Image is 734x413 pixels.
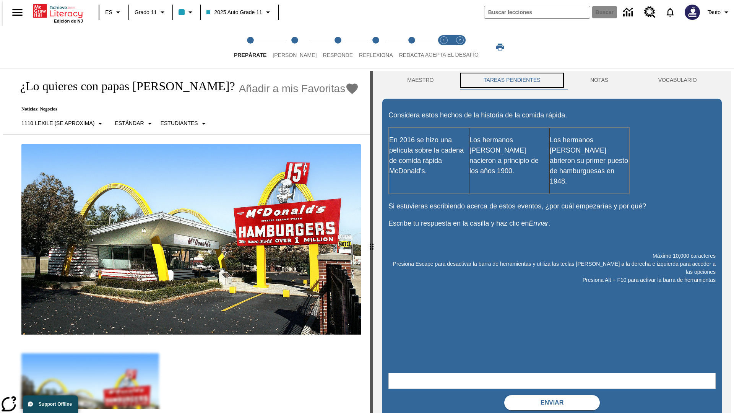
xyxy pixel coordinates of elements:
button: Lee step 2 of 5 [266,26,323,68]
p: Presiona Escape para desactivar la barra de herramientas y utiliza las teclas [PERSON_NAME] a la ... [388,260,716,276]
a: Centro de información [619,2,640,23]
body: Máximo 10,000 caracteres Presiona Escape para desactivar la barra de herramientas y utiliza las t... [3,6,112,13]
span: Edición de NJ [54,19,83,23]
p: Máximo 10,000 caracteres [388,252,716,260]
a: Notificaciones [660,2,680,22]
p: En 2016 se hizo una película sobre la cadena de comida rápida McDonald's. [389,135,469,176]
button: Seleccione Lexile, 1110 Lexile (Se aproxima) [18,117,108,130]
button: Reflexiona step 4 of 5 [353,26,399,68]
text: 1 [443,38,445,42]
div: activity [373,71,731,413]
div: Pulsa la tecla de intro o la barra espaciadora y luego presiona las flechas de derecha e izquierd... [370,71,373,413]
span: Prepárate [234,52,266,58]
p: Noticias: Negocios [12,106,359,112]
span: ES [105,8,112,16]
span: Grado 11 [135,8,157,16]
button: Clase: 2025 Auto Grade 11, Selecciona una clase [203,5,275,19]
p: Los hermanos [PERSON_NAME] abrieron su primer puesto de hamburguesas en 1948. [550,135,629,187]
button: Redacta step 5 of 5 [393,26,430,68]
button: NOTAS [565,71,633,89]
button: VOCABULARIO [633,71,722,89]
button: Abrir el menú lateral [6,1,29,24]
span: Reflexiona [359,52,393,58]
button: Tipo de apoyo, Estándar [112,117,157,130]
p: Estándar [115,119,144,127]
button: Enviar [504,395,600,410]
input: Buscar campo [484,6,590,18]
p: Si estuvieras escribiendo acerca de estos eventos, ¿por cuál empezarías y por qué? [388,201,716,211]
em: Enviar [529,220,548,227]
button: Seleccionar estudiante [158,117,211,130]
span: Tauto [708,8,721,16]
p: Presiona Alt + F10 para activar la barra de herramientas [388,276,716,284]
button: Grado: Grado 11, Elige un grado [132,5,170,19]
span: [PERSON_NAME] [273,52,317,58]
button: Perfil/Configuración [705,5,734,19]
p: Los hermanos [PERSON_NAME] nacieron a principio de los años 1900. [469,135,549,176]
button: TAREAS PENDIENTES [459,71,565,89]
button: El color de la clase es azul claro. Cambiar el color de la clase. [175,5,198,19]
button: Imprimir [488,40,512,54]
button: Acepta el desafío contesta step 2 of 2 [449,26,471,68]
img: Avatar [685,5,700,20]
button: Añadir a mis Favoritas - ¿Lo quieres con papas fritas? [239,82,359,95]
span: 2025 Auto Grade 11 [206,8,262,16]
span: Añadir a mis Favoritas [239,83,346,95]
div: reading [3,71,370,409]
span: Support Offline [39,402,72,407]
span: Responde [323,52,353,58]
button: Acepta el desafío lee step 1 of 2 [433,26,455,68]
button: Responde step 3 of 5 [317,26,359,68]
button: Escoja un nuevo avatar [680,2,705,22]
text: 2 [459,38,461,42]
button: Lenguaje: ES, Selecciona un idioma [102,5,126,19]
div: Instructional Panel Tabs [382,71,722,89]
p: Escribe tu respuesta en la casilla y haz clic en . [388,218,716,229]
button: Maestro [382,71,459,89]
span: Redacta [399,52,424,58]
p: Considera estos hechos de la historia de la comida rápida. [388,110,716,120]
div: Portada [33,3,83,23]
a: Centro de recursos, Se abrirá en una pestaña nueva. [640,2,660,23]
p: 1110 Lexile (Se aproxima) [21,119,94,127]
button: Prepárate step 1 of 5 [228,26,273,68]
h1: ¿Lo quieres con papas [PERSON_NAME]? [12,79,235,93]
span: ACEPTA EL DESAFÍO [425,52,479,58]
button: Support Offline [23,395,78,413]
p: Estudiantes [161,119,198,127]
img: Uno de los primeros locales de McDonald's, con el icónico letrero rojo y los arcos amarillos. [21,144,361,335]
